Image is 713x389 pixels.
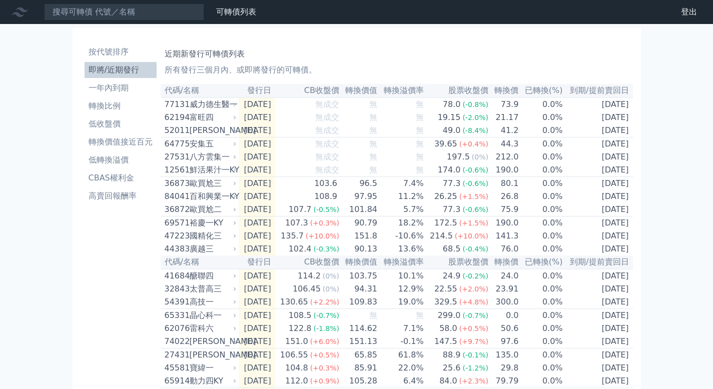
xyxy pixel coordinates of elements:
td: [DATE] [239,190,275,203]
span: 無 [416,165,424,174]
td: 0.0% [519,177,563,190]
td: 0.0% [519,361,563,374]
th: 股票收盤價 [424,84,489,97]
div: 54391 [165,296,187,308]
td: [DATE] [239,163,275,177]
div: [PERSON_NAME] [190,349,235,361]
span: 無成交 [315,112,339,122]
div: 26.25 [432,190,459,202]
td: [DATE] [239,322,275,335]
div: 78.0 [441,98,463,110]
div: 寶緯一 [190,362,235,374]
span: (+2.2%) [310,298,339,306]
span: 無 [416,139,424,148]
span: (+6.0%) [310,337,339,345]
span: (-0.6%) [462,205,488,213]
span: (-1.8%) [313,324,339,332]
td: 0.0% [519,216,563,230]
div: 動力四KY [190,375,235,387]
td: -0.1% [378,335,424,348]
div: 36872 [165,203,187,215]
td: [DATE] [563,216,633,230]
th: 轉換價值 [340,255,378,269]
div: 高技一 [190,296,235,308]
th: 轉換價值 [340,84,378,97]
td: 7.4% [378,177,424,190]
div: 國精化三 [190,230,235,242]
span: 無成交 [315,99,339,109]
th: 已轉換(%) [519,84,563,97]
th: 到期/提前賣回日 [563,255,633,269]
td: 105.28 [340,374,378,388]
td: [DATE] [239,124,275,137]
div: 19.15 [436,111,463,123]
td: 0.0% [519,137,563,151]
a: 可轉債列表 [216,7,256,16]
div: 172.5 [432,217,459,229]
div: 27531 [165,151,187,163]
th: CB收盤價 [275,255,340,269]
td: [DATE] [239,229,275,242]
a: 高賣回報酬率 [85,188,157,204]
span: (-0.3%) [313,245,339,253]
td: 97.95 [340,190,378,203]
th: 代碼/名稱 [161,84,239,97]
td: 0.0% [519,242,563,255]
td: [DATE] [563,282,633,295]
div: 36873 [165,177,187,189]
span: (-0.2%) [462,272,488,280]
span: (-0.8%) [462,100,488,108]
td: 12.9% [378,282,424,295]
td: 23.91 [489,282,519,295]
div: 107.7 [287,203,314,215]
th: 轉換溢價率 [378,84,424,97]
td: 0.0% [519,322,563,335]
div: 威力德生醫一 [190,98,235,110]
li: 一年內到期 [85,82,157,94]
div: 77.3 [441,177,463,189]
div: 安集五 [190,138,235,150]
td: 90.13 [340,242,378,255]
a: 即將/近期發行 [85,62,157,78]
td: [DATE] [239,309,275,322]
div: 299.0 [436,309,463,321]
th: CB收盤價 [275,84,340,97]
span: (+4.8%) [459,298,488,306]
span: (-8.4%) [462,126,488,134]
div: 歐買尬三 [190,177,235,189]
span: (-1.2%) [462,364,488,372]
span: (0%) [323,285,339,293]
td: 0.0% [519,335,563,348]
div: 45581 [165,362,187,374]
div: 百和興業一KY [190,190,235,202]
td: 0.0% [519,282,563,295]
th: 轉換價 [489,255,519,269]
td: [DATE] [563,322,633,335]
th: 轉換價 [489,84,519,97]
span: 無 [369,99,377,109]
span: 無 [416,99,424,109]
div: 107.3 [283,217,310,229]
td: 41.2 [489,124,519,137]
a: 轉換比例 [85,98,157,114]
div: 62194 [165,111,187,123]
div: 27431 [165,349,187,361]
div: 122.8 [287,322,314,334]
td: 101.84 [340,203,378,216]
td: 0.0% [519,124,563,137]
div: 77.3 [441,203,463,215]
td: 76.0 [489,242,519,255]
td: 97.6 [489,335,519,348]
td: 135.0 [489,348,519,362]
td: 190.0 [489,216,519,230]
div: [PERSON_NAME] [190,335,235,347]
td: 29.8 [489,361,519,374]
td: [DATE] [239,374,275,388]
td: [DATE] [563,203,633,216]
th: 到期/提前賣回日 [563,84,633,97]
span: (+10.0%) [455,232,488,240]
td: 90.79 [340,216,378,230]
td: 0.0% [519,111,563,124]
td: 0.0% [519,229,563,242]
span: 無成交 [315,139,339,148]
